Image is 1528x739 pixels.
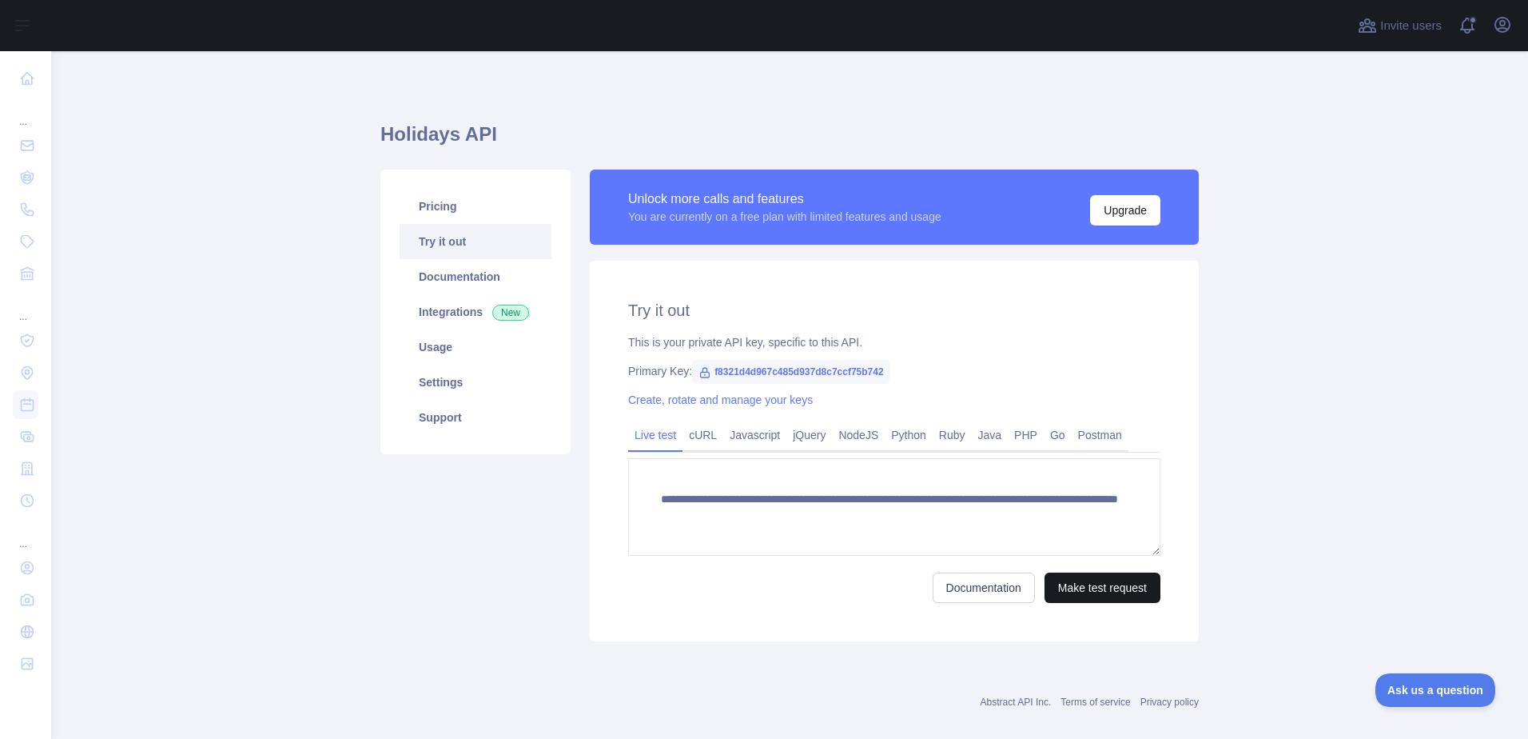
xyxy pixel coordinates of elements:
[400,330,551,365] a: Usage
[13,518,38,550] div: ...
[1380,17,1442,35] span: Invite users
[832,422,885,448] a: NodeJS
[723,422,786,448] a: Javascript
[628,209,941,225] div: You are currently on a free plan with limited features and usage
[400,224,551,259] a: Try it out
[628,393,813,406] a: Create, rotate and manage your keys
[972,422,1009,448] a: Java
[1060,697,1130,708] a: Terms of service
[1140,697,1199,708] a: Privacy policy
[933,422,972,448] a: Ruby
[933,573,1035,603] a: Documentation
[628,422,682,448] a: Live test
[1008,422,1044,448] a: PHP
[628,299,1160,322] h2: Try it out
[1375,673,1496,707] iframe: Toggle Customer Support
[400,259,551,294] a: Documentation
[628,334,1160,350] div: This is your private API key, specific to this API.
[492,305,529,321] span: New
[13,291,38,323] div: ...
[1045,573,1160,603] button: Make test request
[400,400,551,435] a: Support
[380,122,1199,160] h1: Holidays API
[682,422,723,448] a: cURL
[400,294,551,330] a: Integrations New
[1355,13,1445,38] button: Invite users
[628,190,941,209] div: Unlock more calls and features
[1044,422,1072,448] a: Go
[1090,195,1160,226] button: Upgrade
[13,96,38,128] div: ...
[786,422,832,448] a: jQuery
[1072,422,1128,448] a: Postman
[628,363,1160,379] div: Primary Key:
[692,360,890,384] span: f8321d4d967c485d937d8c7ccf75b742
[400,189,551,224] a: Pricing
[885,422,933,448] a: Python
[400,365,551,400] a: Settings
[981,697,1052,708] a: Abstract API Inc.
